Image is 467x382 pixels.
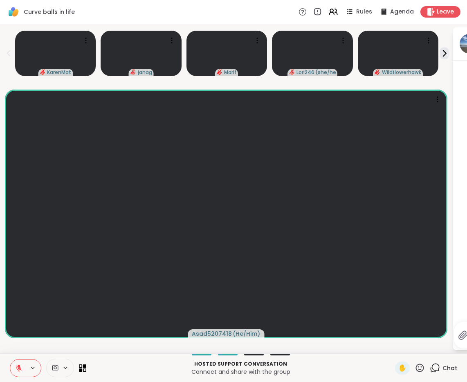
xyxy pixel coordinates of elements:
[130,70,136,75] span: audio-muted
[217,70,222,75] span: audio-muted
[390,8,414,16] span: Agenda
[47,69,71,76] span: KarenMat
[233,330,260,338] span: ( He/Him )
[91,368,390,376] p: Connect and share with the group
[442,364,457,372] span: Chat
[138,69,152,76] span: janag
[398,363,406,373] span: ✋
[296,69,314,76] span: Lori246
[40,70,45,75] span: audio-muted
[437,8,454,16] span: Leave
[91,360,390,368] p: Hosted support conversation
[382,69,421,76] span: Wildflowerhawk
[289,70,295,75] span: audio-muted
[356,8,372,16] span: Rules
[192,330,232,338] span: Asad5207418
[7,5,20,19] img: ShareWell Logomark
[24,8,75,16] span: Curve balls in life
[315,69,336,76] span: ( she/her )
[375,70,380,75] span: audio-muted
[224,69,236,76] span: Marif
